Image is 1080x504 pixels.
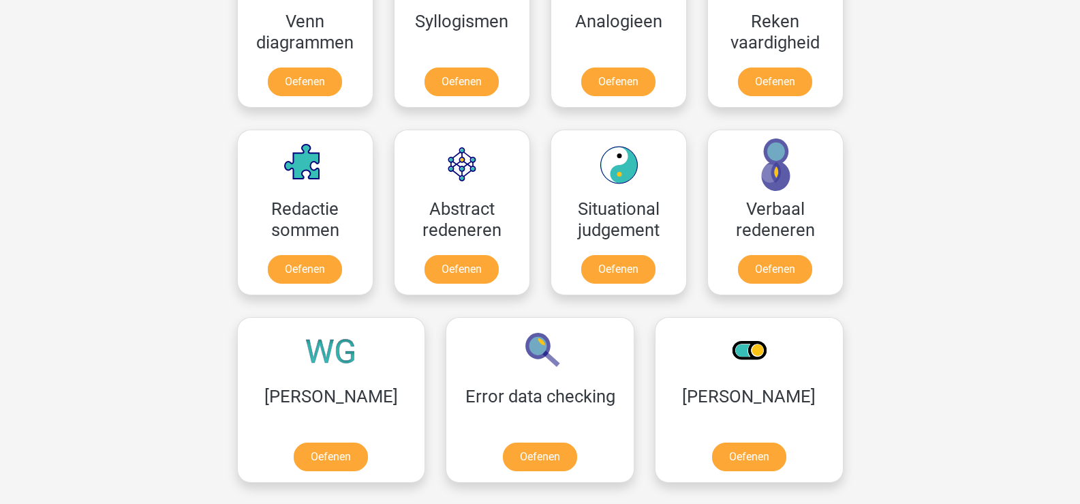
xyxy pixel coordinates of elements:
a: Oefenen [268,68,342,96]
a: Oefenen [581,68,655,96]
a: Oefenen [712,443,786,471]
a: Oefenen [425,255,499,284]
a: Oefenen [738,68,812,96]
a: Oefenen [738,255,812,284]
a: Oefenen [503,443,577,471]
a: Oefenen [268,255,342,284]
a: Oefenen [425,68,499,96]
a: Oefenen [294,443,368,471]
a: Oefenen [581,255,655,284]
